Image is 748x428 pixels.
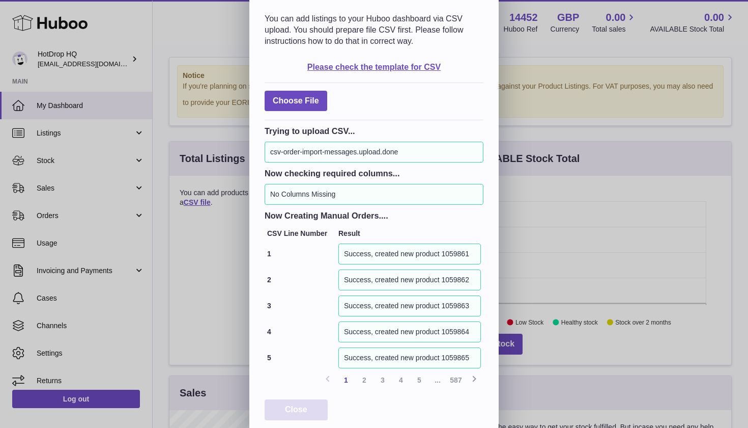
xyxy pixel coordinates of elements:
[373,371,392,389] a: 3
[265,13,483,46] p: You can add listings to your Huboo dashboard via CSV upload. You should prepare file CSV first. P...
[265,168,483,179] h3: Now checking required columns...
[265,399,328,420] button: Close
[267,276,271,284] strong: 2
[392,371,410,389] a: 4
[265,91,327,112] span: Choose File
[267,302,271,310] strong: 3
[265,125,483,137] h3: Trying to upload CSV...
[447,371,465,389] a: 587
[267,328,271,336] strong: 4
[338,322,481,342] div: Success, created new product 1059864
[307,63,441,71] a: Please check the template for CSV
[428,371,447,389] span: ...
[265,142,483,163] div: csv-order-import-messages.upload.done
[337,371,355,389] a: 1
[265,210,483,221] h3: Now Creating Manual Orders....
[265,184,483,205] div: No Columns Missing
[285,405,307,414] span: Close
[267,354,271,362] strong: 5
[338,270,481,290] div: Success, created new product 1059862
[410,371,428,389] a: 5
[336,226,483,241] th: Result
[265,226,336,241] th: CSV Line Number
[267,250,271,258] strong: 1
[355,371,373,389] a: 2
[338,347,481,368] div: Success, created new product 1059865
[338,244,481,264] div: Success, created new product 1059861
[338,296,481,316] div: Success, created new product 1059863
